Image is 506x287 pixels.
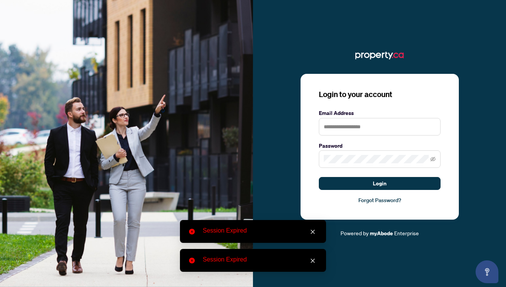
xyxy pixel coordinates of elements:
[309,228,317,236] a: Close
[319,109,441,117] label: Email Address
[373,177,387,190] span: Login
[319,142,441,150] label: Password
[310,229,315,234] span: close
[394,230,419,236] span: Enterprise
[203,255,317,264] div: Session Expired
[355,49,404,62] img: ma-logo
[430,156,436,162] span: eye-invisible
[189,229,195,234] span: close-circle
[319,89,441,100] h3: Login to your account
[203,226,317,235] div: Session Expired
[310,258,315,263] span: close
[341,230,369,236] span: Powered by
[319,196,441,204] a: Forgot Password?
[189,258,195,263] span: close-circle
[309,257,317,265] a: Close
[370,229,393,238] a: myAbode
[476,260,498,283] button: Open asap
[319,177,441,190] button: Login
